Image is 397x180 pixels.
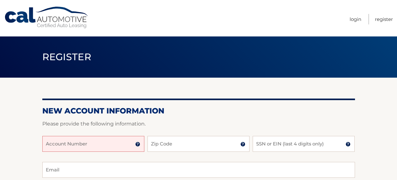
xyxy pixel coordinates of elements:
[42,106,355,116] h2: New Account Information
[240,142,245,147] img: tooltip.svg
[375,14,393,24] a: Register
[4,6,89,29] a: Cal Automotive
[253,136,355,152] input: SSN or EIN (last 4 digits only)
[42,162,355,178] input: Email
[135,142,140,147] img: tooltip.svg
[42,119,355,128] p: Please provide the following information.
[350,14,361,24] a: Login
[42,136,144,152] input: Account Number
[42,51,92,63] span: Register
[147,136,250,152] input: Zip Code
[346,142,351,147] img: tooltip.svg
